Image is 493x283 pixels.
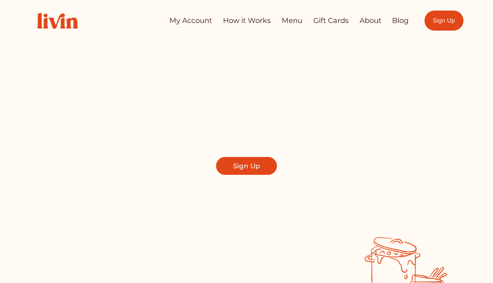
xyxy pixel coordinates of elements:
[424,11,463,31] a: Sign Up
[30,5,86,36] img: Livin
[392,13,408,28] a: Blog
[169,13,212,28] a: My Account
[313,13,349,28] a: Gift Cards
[360,13,382,28] a: About
[216,157,277,174] a: Sign Up
[282,13,302,28] a: Menu
[102,70,391,103] span: Take Back Your Evenings
[130,115,363,145] span: Find a local chef who prepares customized, healthy meals in your kitchen
[223,13,271,28] a: How it Works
